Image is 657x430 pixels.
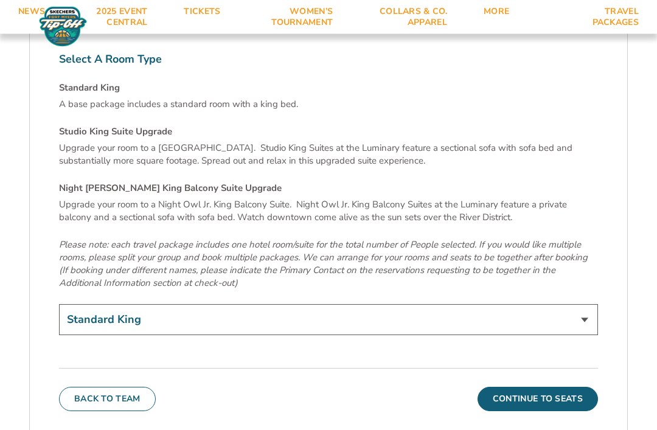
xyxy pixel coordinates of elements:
h4: Studio King Suite Upgrade [59,126,598,139]
label: Select A Room Type [59,52,598,68]
h4: Night [PERSON_NAME] King Balcony Suite Upgrade [59,182,598,195]
p: A base package includes a standard room with a king bed. [59,99,598,111]
em: Please note: each travel package includes one hotel room/suite for the total number of People sel... [59,239,588,290]
p: Upgrade your room to a Night Owl Jr. King Balcony Suite. Night Owl Jr. King Balcony Suites at the... [59,199,598,224]
p: Upgrade your room to a [GEOGRAPHIC_DATA]. Studio King Suites at the Luminary feature a sectional ... [59,142,598,168]
h4: Standard King [59,82,598,95]
button: Continue To Seats [478,387,598,412]
button: Back To Team [59,387,156,412]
